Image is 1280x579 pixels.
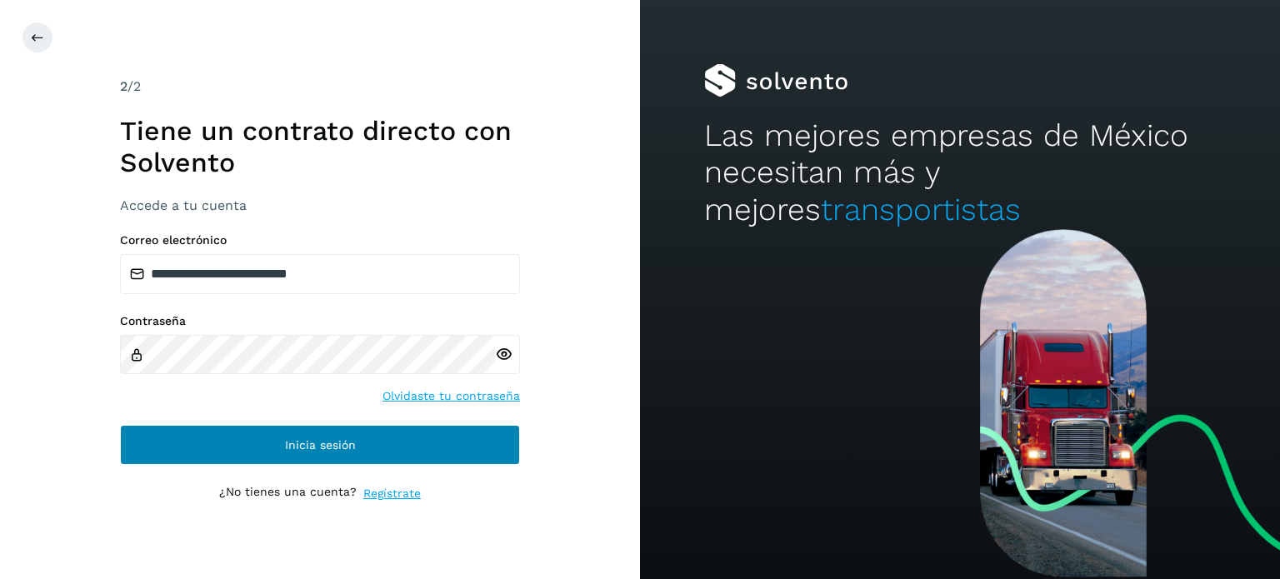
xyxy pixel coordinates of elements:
h3: Accede a tu cuenta [120,197,520,213]
div: /2 [120,77,520,97]
label: Correo electrónico [120,233,520,247]
h2: Las mejores empresas de México necesitan más y mejores [704,117,1216,228]
span: transportistas [821,192,1021,227]
span: Inicia sesión [285,439,356,451]
a: Olvidaste tu contraseña [382,387,520,405]
a: Regístrate [363,485,421,502]
span: 2 [120,78,127,94]
button: Inicia sesión [120,425,520,465]
label: Contraseña [120,314,520,328]
h1: Tiene un contrato directo con Solvento [120,115,520,179]
p: ¿No tienes una cuenta? [219,485,357,502]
